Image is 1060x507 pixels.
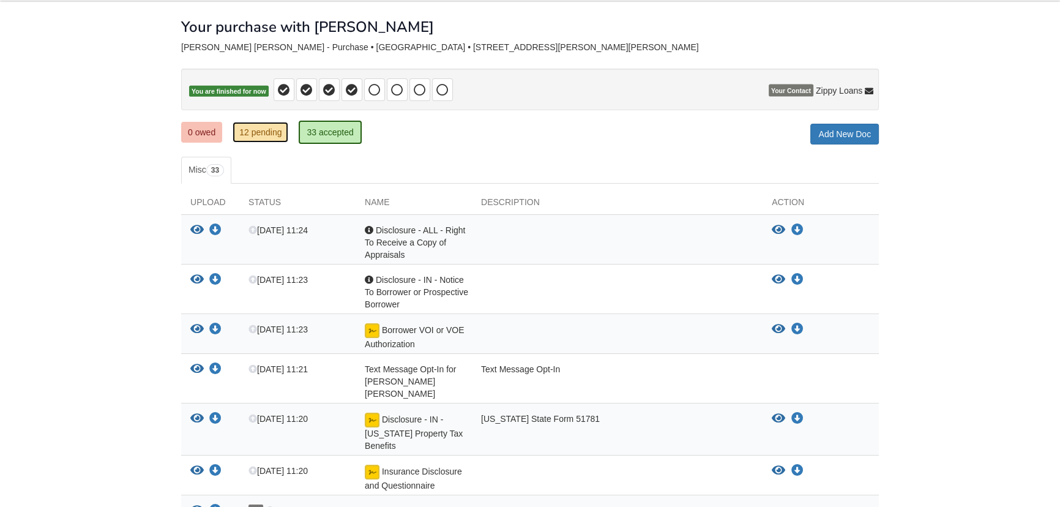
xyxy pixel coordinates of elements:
span: Borrower VOI or VOE Authorization [365,325,464,349]
button: View Disclosure - ALL - Right To Receive a Copy of Appraisals [190,224,204,237]
span: [DATE] 11:23 [248,275,308,285]
span: Your Contact [769,85,813,97]
img: Document accepted [365,465,379,479]
span: [DATE] 11:20 [248,466,308,476]
button: View Borrower VOI or VOE Authorization [772,323,785,336]
a: Misc [181,157,231,184]
button: View Insurance Disclosure and Questionnaire [772,465,785,477]
a: Download Disclosure - ALL - Right To Receive a Copy of Appraisals [791,225,804,235]
div: Upload [181,196,239,214]
div: [US_STATE] State Form 51781 [472,413,763,452]
div: Text Message Opt-In [472,363,763,400]
img: Document accepted [365,323,379,338]
span: Disclosure - IN - [US_STATE] Property Tax Benefits [365,415,463,451]
span: Zippy Loans [816,85,862,97]
a: Download Disclosure - IN - Indiana Property Tax Benefits [791,414,804,424]
span: 33 [206,164,224,176]
a: Download Text Message Opt-In for Neil Alexander Jackson [209,365,222,375]
span: Text Message Opt-In for [PERSON_NAME] [PERSON_NAME] [365,364,456,399]
button: View Text Message Opt-In for Neil Alexander Jackson [190,363,204,376]
span: [DATE] 11:23 [248,325,308,334]
a: 33 accepted [299,121,361,144]
div: Description [472,196,763,214]
a: Download Disclosure - ALL - Right To Receive a Copy of Appraisals [209,226,222,236]
h1: Your purchase with [PERSON_NAME] [181,19,434,35]
a: Download Borrower VOI or VOE Authorization [791,325,804,334]
button: View Disclosure - IN - Notice To Borrower or Prospective Borrower [190,274,204,287]
button: View Insurance Disclosure and Questionnaire [190,465,204,478]
span: [DATE] 11:24 [248,225,308,235]
button: View Borrower VOI or VOE Authorization [190,323,204,336]
img: Document accepted [365,413,379,427]
a: 12 pending [233,122,288,143]
button: View Disclosure - IN - Notice To Borrower or Prospective Borrower [772,274,785,286]
button: View Disclosure - IN - Indiana Property Tax Benefits [190,413,204,426]
div: Action [763,196,879,214]
span: Insurance Disclosure and Questionnaire [365,467,462,490]
a: Download Insurance Disclosure and Questionnaire [209,467,222,476]
button: View Disclosure - IN - Indiana Property Tax Benefits [772,413,785,425]
span: Disclosure - IN - Notice To Borrower or Prospective Borrower [365,275,468,309]
a: Download Insurance Disclosure and Questionnaire [791,466,804,476]
a: Add New Doc [810,124,879,145]
span: You are finished for now [189,86,269,97]
a: 0 owed [181,122,222,143]
div: Name [356,196,472,214]
span: [DATE] 11:21 [248,364,308,374]
span: Disclosure - ALL - Right To Receive a Copy of Appraisals [365,225,465,260]
div: [PERSON_NAME] [PERSON_NAME] - Purchase • [GEOGRAPHIC_DATA] • [STREET_ADDRESS][PERSON_NAME][PERSON... [181,42,879,53]
button: View Disclosure - ALL - Right To Receive a Copy of Appraisals [772,224,785,236]
a: Download Disclosure - IN - Notice To Borrower or Prospective Borrower [209,276,222,285]
span: [DATE] 11:20 [248,414,308,424]
div: Status [239,196,356,214]
a: Download Disclosure - IN - Notice To Borrower or Prospective Borrower [791,275,804,285]
a: Download Borrower VOI or VOE Authorization [209,325,222,335]
a: Download Disclosure - IN - Indiana Property Tax Benefits [209,415,222,424]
